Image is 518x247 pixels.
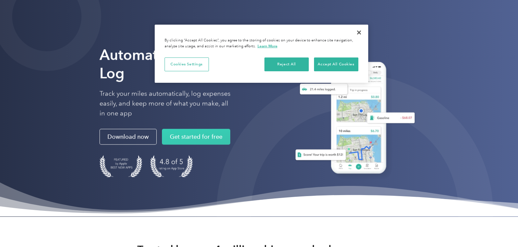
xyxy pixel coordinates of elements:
[264,57,309,71] button: Reject All
[150,155,193,177] img: 4.9 out of 5 stars on the app store
[100,46,258,82] strong: Automate Your Mileage Log
[100,155,142,177] img: Badge for Featured by Apple Best New Apps
[352,25,366,40] button: Close
[258,44,278,48] a: More information about your privacy, opens in a new tab
[100,129,157,145] a: Download now
[155,25,368,83] div: Cookie banner
[155,25,368,83] div: Privacy
[162,129,230,145] a: Get started for free
[100,89,231,119] p: Track your miles automatically, log expenses easily, and keep more of what you make, all in one app
[165,38,358,49] div: By clicking “Accept All Cookies”, you agree to the storing of cookies on your device to enhance s...
[314,57,358,71] button: Accept All Cookies
[165,57,209,71] button: Cookies Settings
